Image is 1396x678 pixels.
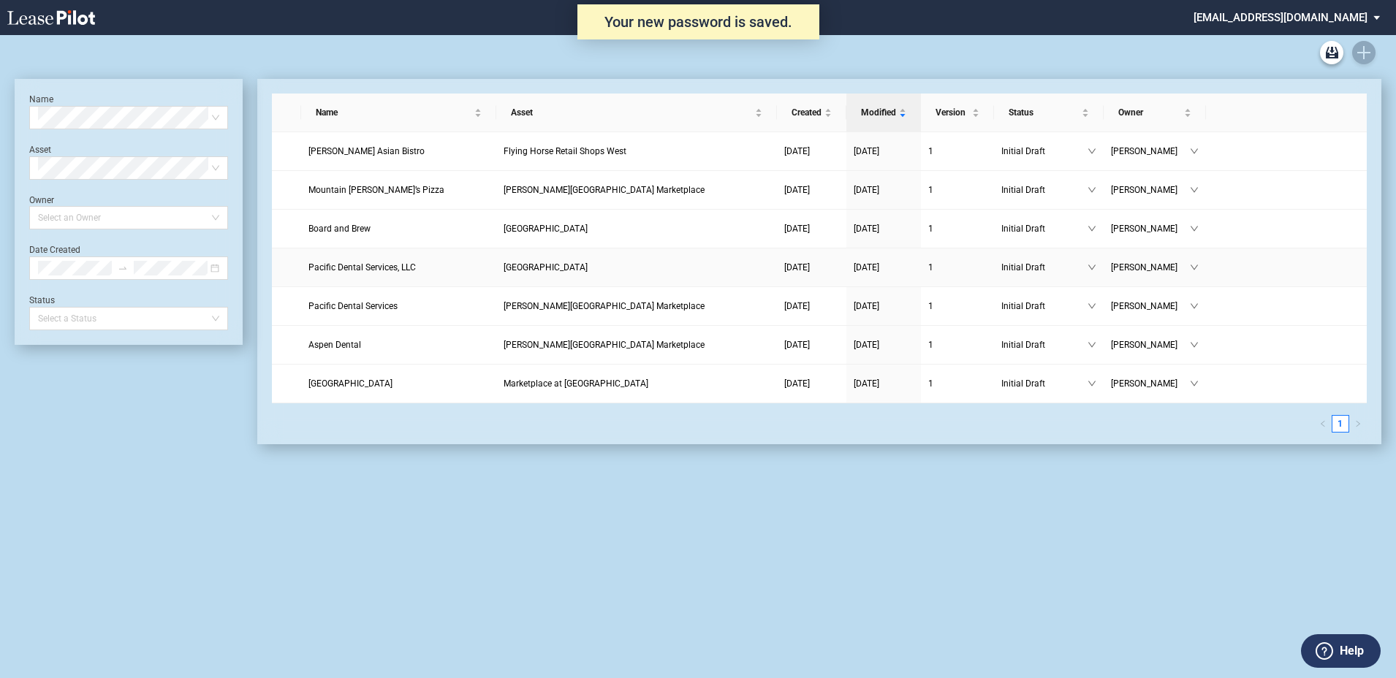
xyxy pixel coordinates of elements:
a: [DATE] [854,338,914,352]
label: Status [29,295,55,305]
a: [DATE] [784,338,839,352]
a: 1 [928,144,987,159]
th: Status [994,94,1104,132]
a: 1 [928,260,987,275]
span: Board and Brew [308,224,371,234]
span: Initial Draft [1001,144,1088,159]
span: [PERSON_NAME] [1111,260,1190,275]
span: [DATE] [854,340,879,350]
button: Help [1301,634,1381,668]
a: [DATE] [854,183,914,197]
span: [PERSON_NAME] [1111,221,1190,236]
span: Pacific Dental Services [308,301,398,311]
span: Pacific Dental Services, LLC [308,262,416,273]
span: down [1088,186,1096,194]
a: 1 [928,221,987,236]
span: 1 [928,262,933,273]
a: 1 [928,299,987,313]
span: 1 [928,185,933,195]
span: Harvest Grove [504,224,588,234]
span: right [1354,420,1362,427]
span: [DATE] [784,146,810,156]
span: down [1190,379,1199,388]
a: [DATE] [854,144,914,159]
th: Owner [1104,94,1206,132]
span: down [1088,224,1096,233]
a: [DATE] [784,299,839,313]
span: [DATE] [854,146,879,156]
span: Name [316,105,472,120]
th: Created [777,94,846,132]
li: 1 [1332,415,1349,433]
span: down [1190,302,1199,311]
span: [DATE] [854,262,879,273]
button: left [1314,415,1332,433]
div: Your new password is saved. [577,4,819,39]
th: Asset [496,94,777,132]
a: 1 [928,376,987,391]
span: Aspen Dental [308,340,361,350]
span: Status [1009,105,1079,120]
a: [DATE] [784,376,839,391]
span: down [1190,147,1199,156]
span: [PERSON_NAME] [1111,338,1190,352]
span: [DATE] [854,185,879,195]
a: [DATE] [854,260,914,275]
span: [DATE] [784,224,810,234]
th: Modified [846,94,921,132]
span: Harvest Grove [504,262,588,273]
span: [PERSON_NAME] [1111,144,1190,159]
span: down [1190,340,1199,349]
a: Pacific Dental Services, LLC [308,260,490,275]
span: 1 [928,378,933,389]
span: 1 [928,340,933,350]
a: Board and Brew [308,221,490,236]
span: [PERSON_NAME] [1111,183,1190,197]
li: Next Page [1349,415,1367,433]
a: [DATE] [784,144,839,159]
span: down [1190,224,1199,233]
span: Kiley Ranch Marketplace [504,340,705,350]
a: Archive [1320,41,1343,64]
label: Owner [29,195,54,205]
span: [DATE] [854,301,879,311]
a: [PERSON_NAME][GEOGRAPHIC_DATA] Marketplace [504,338,770,352]
span: Mountain Mike’s Pizza [308,185,444,195]
span: 1 [928,224,933,234]
span: 1 [928,146,933,156]
a: [DATE] [854,221,914,236]
span: Banfield Pet Hospital [308,378,392,389]
span: down [1190,263,1199,272]
a: [DATE] [854,376,914,391]
span: down [1088,340,1096,349]
span: Initial Draft [1001,299,1088,313]
span: down [1088,147,1096,156]
span: [PERSON_NAME] [1111,299,1190,313]
a: Mountain [PERSON_NAME]’s Pizza [308,183,490,197]
span: to [118,263,128,273]
span: Ito Sushi Asian Bistro [308,146,425,156]
span: Initial Draft [1001,260,1088,275]
a: [PERSON_NAME][GEOGRAPHIC_DATA] Marketplace [504,299,770,313]
span: Modified [861,105,896,120]
span: Kiley Ranch Marketplace [504,185,705,195]
span: down [1088,263,1096,272]
span: left [1319,420,1327,427]
span: Kiley Ranch Marketplace [504,301,705,311]
span: Marketplace at Sycamore Farms [504,378,648,389]
span: Created [792,105,822,120]
a: [DATE] [854,299,914,313]
span: [DATE] [784,378,810,389]
span: [DATE] [854,224,879,234]
a: Marketplace at [GEOGRAPHIC_DATA] [504,376,770,391]
span: Flying Horse Retail Shops West [504,146,626,156]
span: [DATE] [854,378,879,389]
span: [DATE] [784,301,810,311]
span: Initial Draft [1001,183,1088,197]
span: Asset [511,105,752,120]
label: Help [1340,641,1364,660]
li: Previous Page [1314,415,1332,433]
a: [DATE] [784,183,839,197]
span: Initial Draft [1001,221,1088,236]
a: 1 [928,183,987,197]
